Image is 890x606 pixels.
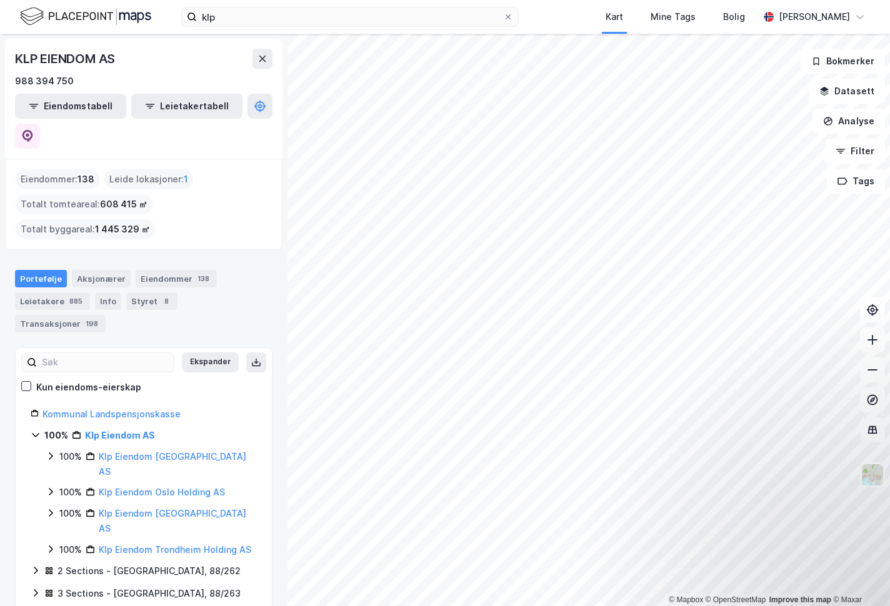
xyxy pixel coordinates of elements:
[801,49,885,74] button: Bokmerker
[44,428,68,443] div: 100%
[812,109,885,134] button: Analyse
[20,6,151,27] img: logo.f888ab2527a4732fd821a326f86c7f29.svg
[195,272,212,285] div: 138
[184,172,188,187] span: 1
[85,430,155,440] a: Klp Eiendom AS
[126,292,177,310] div: Styret
[59,485,82,500] div: 100%
[59,449,82,464] div: 100%
[861,463,884,487] img: Z
[37,353,174,372] input: Søk
[15,94,126,119] button: Eiendomstabell
[99,487,225,497] a: Klp Eiendom Oslo Holding AS
[706,595,766,604] a: OpenStreetMap
[72,270,131,287] div: Aksjonærer
[77,172,94,187] span: 138
[42,409,181,419] a: Kommunal Landspensjonskasse
[769,595,831,604] a: Improve this map
[16,169,99,189] div: Eiendommer :
[95,222,150,237] span: 1 445 329 ㎡
[59,506,82,521] div: 100%
[104,169,193,189] div: Leide lokasjoner :
[99,544,251,555] a: Klp Eiendom Trondheim Holding AS
[15,270,67,287] div: Portefølje
[83,317,101,330] div: 198
[99,508,246,534] a: Klp Eiendom [GEOGRAPHIC_DATA] AS
[827,169,885,194] button: Tags
[197,7,503,26] input: Søk på adresse, matrikkel, gårdeiere, leietakere eller personer
[131,94,242,119] button: Leietakertabell
[723,9,745,24] div: Bolig
[59,542,82,557] div: 100%
[57,586,241,601] div: 3 Sections - [GEOGRAPHIC_DATA], 88/263
[15,292,90,310] div: Leietakere
[100,197,147,212] span: 608 415 ㎡
[651,9,696,24] div: Mine Tags
[99,451,246,477] a: Klp Eiendom [GEOGRAPHIC_DATA] AS
[15,74,74,89] div: 988 394 750
[160,295,172,307] div: 8
[67,295,85,307] div: 885
[15,315,106,332] div: Transaksjoner
[36,380,141,395] div: Kun eiendoms-eierskap
[825,139,885,164] button: Filter
[809,79,885,104] button: Datasett
[136,270,217,287] div: Eiendommer
[16,194,152,214] div: Totalt tomteareal :
[15,49,117,69] div: KLP EIENDOM AS
[57,564,241,579] div: 2 Sections - [GEOGRAPHIC_DATA], 88/262
[16,219,155,239] div: Totalt byggareal :
[182,352,239,372] button: Ekspander
[669,595,703,604] a: Mapbox
[779,9,850,24] div: [PERSON_NAME]
[95,292,121,310] div: Info
[606,9,623,24] div: Kart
